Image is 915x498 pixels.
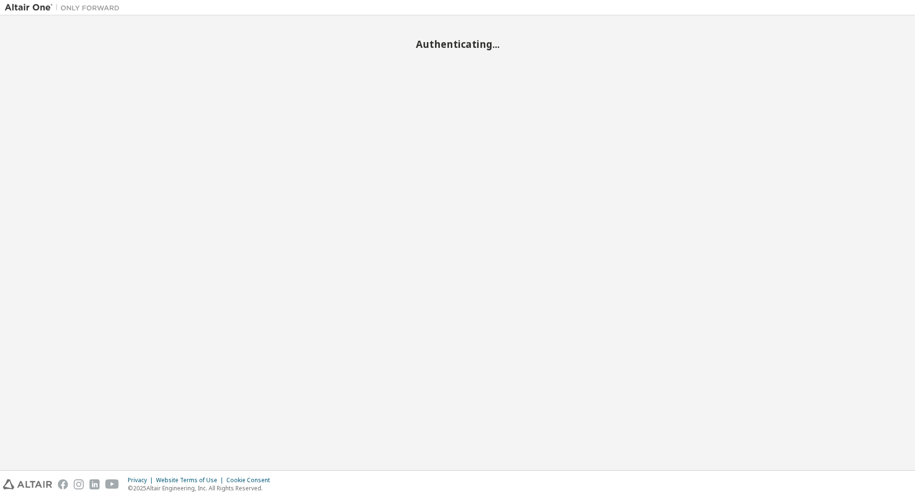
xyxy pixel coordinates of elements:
div: Website Terms of Use [156,476,226,484]
h2: Authenticating... [5,38,910,50]
p: © 2025 Altair Engineering, Inc. All Rights Reserved. [128,484,276,492]
img: facebook.svg [58,479,68,489]
img: instagram.svg [74,479,84,489]
img: altair_logo.svg [3,479,52,489]
div: Cookie Consent [226,476,276,484]
img: Altair One [5,3,124,12]
div: Privacy [128,476,156,484]
img: linkedin.svg [89,479,100,489]
img: youtube.svg [105,479,119,489]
